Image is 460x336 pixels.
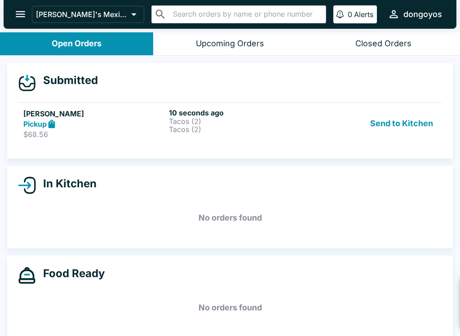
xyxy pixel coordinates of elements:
[36,267,105,280] h4: Food Ready
[169,117,311,125] p: Tacos (2)
[169,108,311,117] h6: 10 seconds ago
[403,9,442,20] div: dongoyos
[348,10,352,19] p: 0
[32,6,144,23] button: [PERSON_NAME]'s Mexican Food
[36,10,128,19] p: [PERSON_NAME]'s Mexican Food
[169,125,311,133] p: Tacos (2)
[23,130,165,139] p: $68.56
[18,202,442,234] h5: No orders found
[170,8,322,21] input: Search orders by name or phone number
[384,4,446,24] button: dongoyos
[18,102,442,145] a: [PERSON_NAME]Pickup$68.5610 seconds agoTacos (2)Tacos (2)Send to Kitchen
[18,292,442,324] h5: No orders found
[36,74,98,87] h4: Submitted
[52,39,102,49] div: Open Orders
[354,10,373,19] p: Alerts
[23,119,47,128] strong: Pickup
[23,108,165,119] h5: [PERSON_NAME]
[36,177,97,190] h4: In Kitchen
[9,3,32,26] button: open drawer
[367,108,437,139] button: Send to Kitchen
[355,39,411,49] div: Closed Orders
[196,39,264,49] div: Upcoming Orders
